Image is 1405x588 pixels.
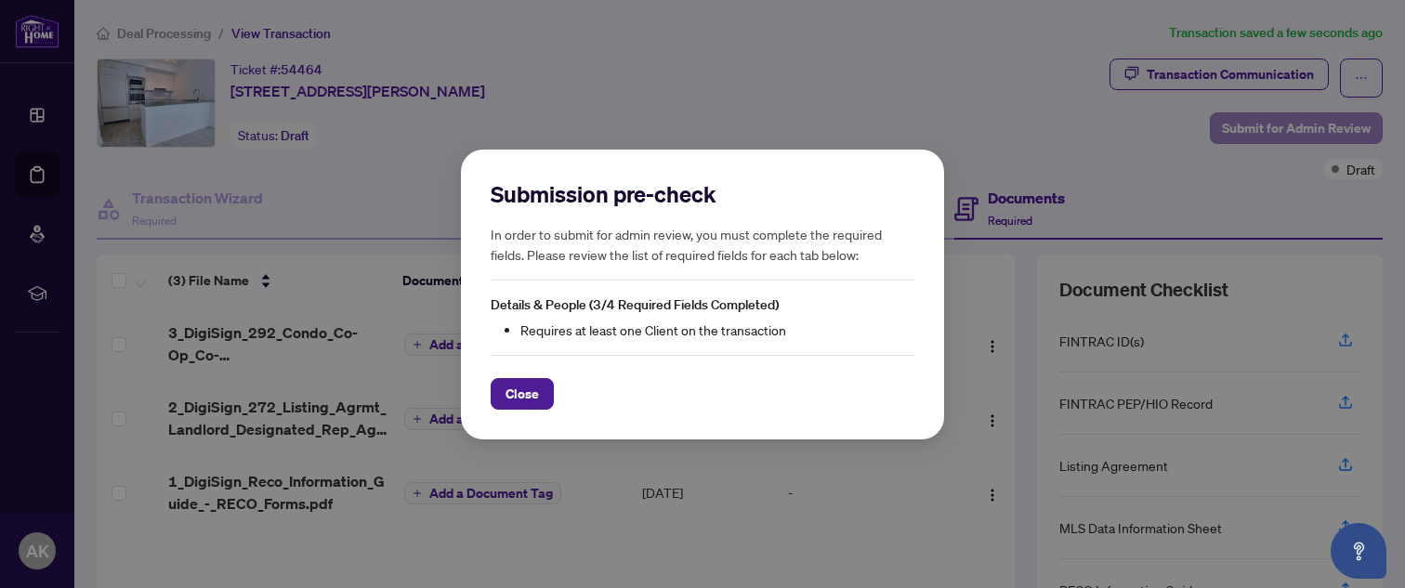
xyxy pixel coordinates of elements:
h2: Submission pre-check [491,179,914,209]
button: Close [491,377,554,409]
span: Details & People (3/4 Required Fields Completed) [491,296,779,313]
h5: In order to submit for admin review, you must complete the required fields. Please review the lis... [491,224,914,265]
button: Open asap [1331,523,1386,579]
span: Close [506,378,539,408]
li: Requires at least one Client on the transaction [520,319,914,339]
